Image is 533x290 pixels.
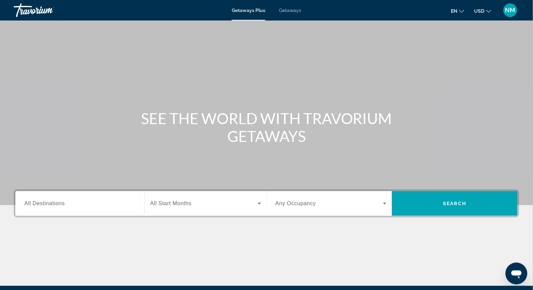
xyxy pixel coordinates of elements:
[138,109,395,145] h1: SEE THE WORLD WITH TRAVORIUM GETAWAYS
[150,200,192,206] span: All Start Months
[506,263,528,285] iframe: Bouton de lancement de la fenêtre de messagerie
[276,200,316,206] span: Any Occupancy
[232,8,265,13] a: Getaways Plus
[279,8,301,13] a: Getaways
[15,191,518,216] div: Search widget
[451,8,458,14] span: en
[14,1,82,19] a: Travorium
[474,8,485,14] span: USD
[24,200,136,208] input: Select destination
[502,3,519,17] button: User Menu
[392,191,518,216] button: Search
[451,6,464,16] button: Change language
[24,200,65,206] span: All Destinations
[474,6,491,16] button: Change currency
[505,7,516,14] span: NM
[443,201,467,206] span: Search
